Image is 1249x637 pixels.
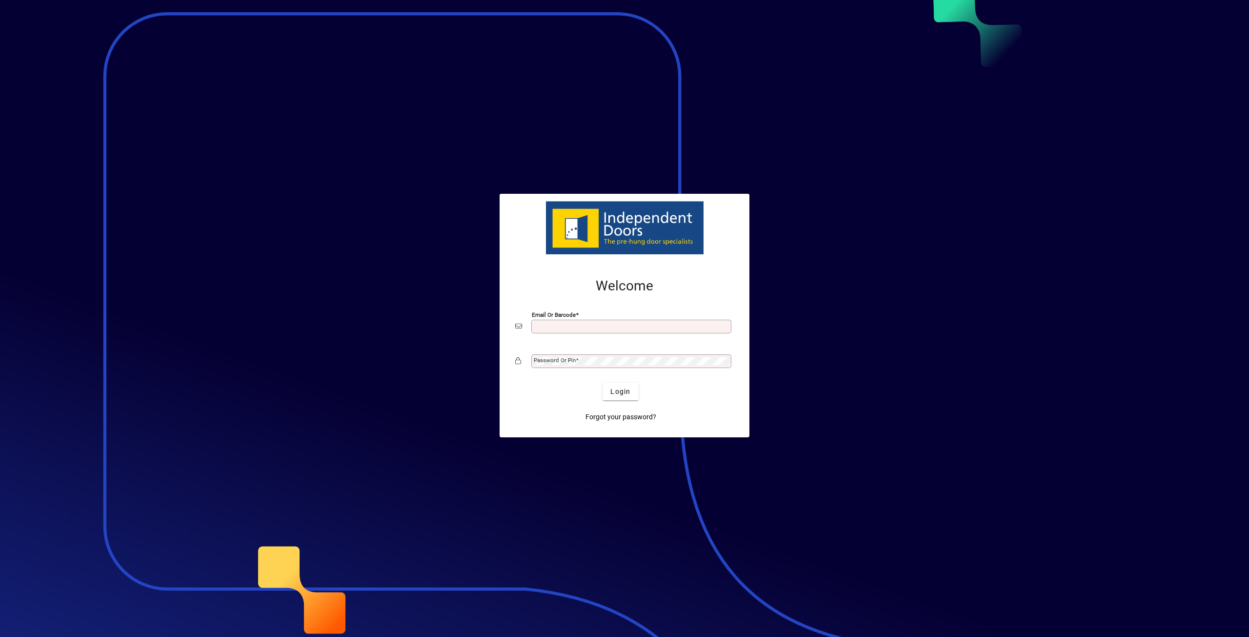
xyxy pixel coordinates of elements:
mat-label: Email or Barcode [532,311,576,318]
a: Forgot your password? [582,408,660,426]
h2: Welcome [515,278,734,294]
mat-label: Password or Pin [534,357,576,364]
span: Login [610,387,630,397]
span: Forgot your password? [585,412,656,422]
button: Login [603,383,638,400]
